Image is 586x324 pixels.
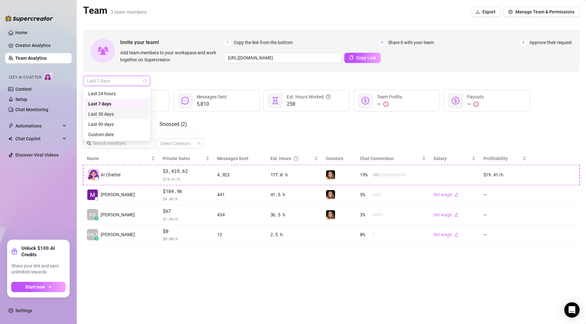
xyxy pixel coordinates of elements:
[101,231,135,238] span: [PERSON_NAME]
[163,228,209,235] span: $0
[234,39,293,46] span: Copy the link from the bottom
[377,94,402,99] span: Team Profits
[197,94,227,99] span: Messages Sent
[15,30,27,35] a: Home
[163,216,209,222] span: $ 1.84 /h
[83,4,147,17] h2: Team
[360,211,370,218] span: 3 %
[520,39,527,46] span: 3
[271,97,279,104] span: hourglass
[163,156,190,161] span: Private Sales
[101,211,135,218] span: [PERSON_NAME]
[88,131,145,138] div: Custom date
[8,123,13,128] span: thunderbolt
[294,155,298,162] span: question-circle
[15,87,32,92] a: Content
[11,248,18,255] span: gift
[515,9,574,14] span: Manage Team & Permissions
[503,7,580,17] button: Manage Team & Permissions
[360,171,370,178] span: 19 %
[434,156,447,161] span: Salary
[434,192,459,197] a: Set wageedit
[197,100,227,108] span: 5,810
[163,176,209,182] span: $ 19.41 /h
[349,55,354,60] span: copy
[15,107,48,112] a: Chat Monitoring
[360,231,370,238] span: 0 %
[356,55,376,60] span: Copy Link
[467,100,484,108] div: —
[95,237,98,241] div: z
[388,39,434,46] span: Share it with your team
[11,282,66,292] button: Start nowarrow-right
[21,245,66,258] strong: Unlock $100 AI Credits
[101,171,121,178] span: AI Chatter
[217,171,262,178] div: 4,923
[454,192,459,197] span: edit
[120,38,224,46] span: Invite your team!
[95,217,98,220] div: z
[360,191,370,198] span: 5 %
[88,169,99,180] img: izzy-ai-chatter-avatar-DDCN_rTZ.svg
[87,155,150,162] span: Name
[9,74,41,81] span: Izzy AI Chatter
[84,99,149,109] div: Last 7 days
[5,15,53,22] img: logo-BBDzfeDw.svg
[326,190,335,199] img: Mochi
[84,129,149,140] div: Custom date
[383,102,388,107] span: exclamation-circle
[11,263,66,275] span: Share your link and earn unlimited rewards
[120,49,222,63] span: Add team members to your workspace and work together on Supercreator.
[217,211,262,218] div: 434
[15,40,66,50] a: Creator Analytics
[88,121,145,128] div: Last 90 days
[434,212,459,217] a: Set wageedit
[143,79,147,83] span: calendar
[160,121,187,127] span: Snoozed ( 2 )
[47,285,52,289] span: arrow-right
[473,102,479,107] span: exclamation-circle
[15,97,27,102] a: Setup
[87,76,146,86] span: Last 7 days
[44,72,54,81] img: AI Chatter
[326,210,335,219] img: Mochi
[15,152,59,158] a: Discover Viral Videos
[344,53,381,63] button: Copy Link
[84,89,149,99] div: Last 24 hours
[470,7,501,17] button: Export
[475,10,480,14] span: download
[434,232,459,237] a: Set wageedit
[377,100,402,108] div: —
[163,207,209,215] span: $67
[93,140,145,147] input: Search members
[88,111,145,118] div: Last 30 days
[163,196,209,202] span: $ 4.46 /h
[111,9,147,15] span: 3 team members
[270,171,318,178] div: 177.0 h
[217,156,248,161] span: Messages Sent
[467,94,484,99] span: Payouts
[163,167,209,175] span: $3,435.62
[15,308,32,313] a: Settings
[326,93,331,100] span: question-circle
[480,225,530,245] td: —
[270,155,313,162] div: Est. Hours
[362,97,369,104] span: dollar-circle
[483,156,508,161] span: Profitability
[287,100,331,108] span: 258
[454,232,459,237] span: edit
[87,141,91,146] span: search
[270,211,318,218] div: 36.5 h
[87,189,98,200] img: Melty Mochi
[508,10,513,14] span: setting
[197,142,201,145] span: team
[379,39,386,46] span: 2
[25,284,45,289] span: Start now
[454,212,459,217] span: edit
[480,185,530,205] td: —
[8,136,12,141] img: Chat Copilot
[84,119,149,129] div: Last 90 days
[224,39,231,46] span: 1
[88,90,145,97] div: Last 24 hours
[483,171,526,178] div: $19.41 /h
